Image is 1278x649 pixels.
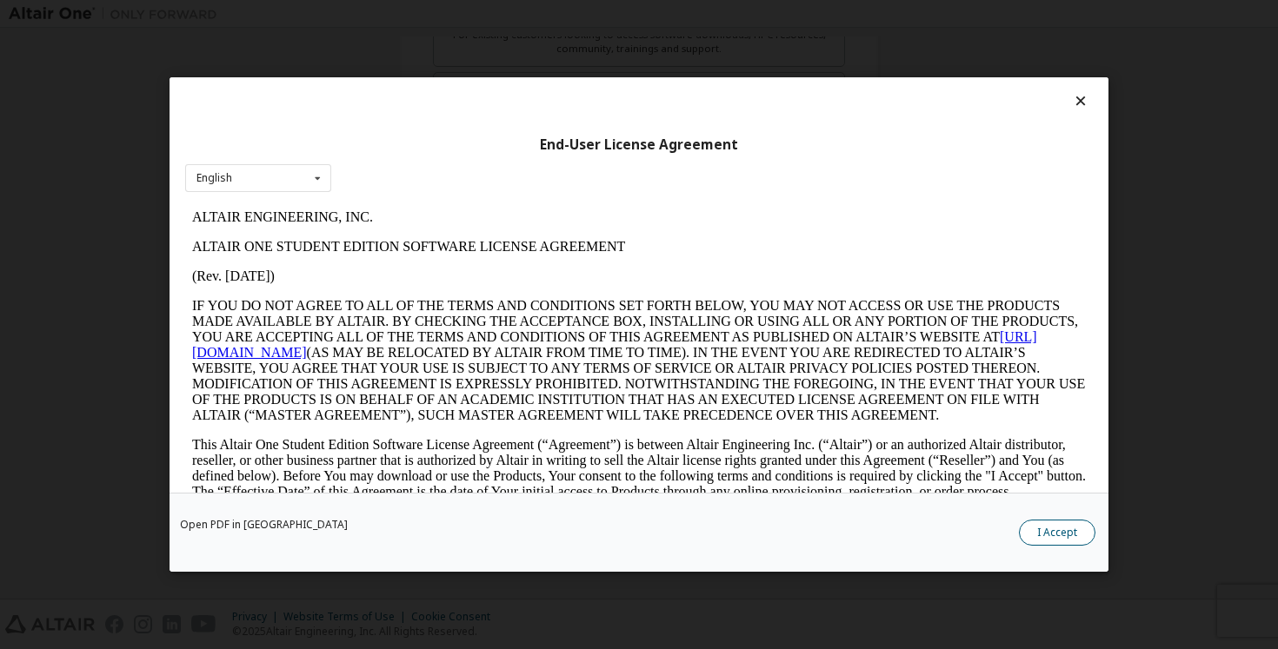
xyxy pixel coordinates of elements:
div: End-User License Agreement [185,136,1093,154]
p: This Altair One Student Edition Software License Agreement (“Agreement”) is between Altair Engine... [7,235,901,297]
p: IF YOU DO NOT AGREE TO ALL OF THE TERMS AND CONDITIONS SET FORTH BELOW, YOU MAY NOT ACCESS OR USE... [7,96,901,221]
p: ALTAIR ENGINEERING, INC. [7,7,901,23]
a: [URL][DOMAIN_NAME] [7,127,852,157]
button: I Accept [1019,520,1095,546]
div: English [196,173,232,183]
p: ALTAIR ONE STUDENT EDITION SOFTWARE LICENSE AGREEMENT [7,36,901,52]
a: Open PDF in [GEOGRAPHIC_DATA] [180,520,348,530]
p: (Rev. [DATE]) [7,66,901,82]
